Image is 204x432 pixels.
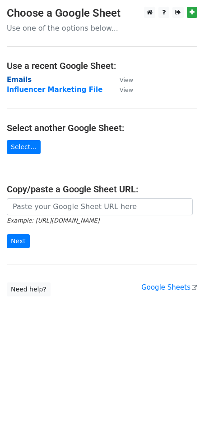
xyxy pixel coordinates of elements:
small: View [120,77,133,83]
a: Emails [7,76,32,84]
a: View [111,86,133,94]
a: Influencer Marketing File [7,86,102,94]
h4: Copy/paste a Google Sheet URL: [7,184,197,195]
p: Use one of the options below... [7,23,197,33]
h4: Use a recent Google Sheet: [7,60,197,71]
small: Example: [URL][DOMAIN_NAME] [7,217,99,224]
a: Select... [7,140,41,154]
small: View [120,86,133,93]
h3: Choose a Google Sheet [7,7,197,20]
input: Next [7,234,30,248]
h4: Select another Google Sheet: [7,123,197,133]
a: Need help? [7,282,51,296]
a: Google Sheets [141,283,197,291]
input: Paste your Google Sheet URL here [7,198,193,215]
a: View [111,76,133,84]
